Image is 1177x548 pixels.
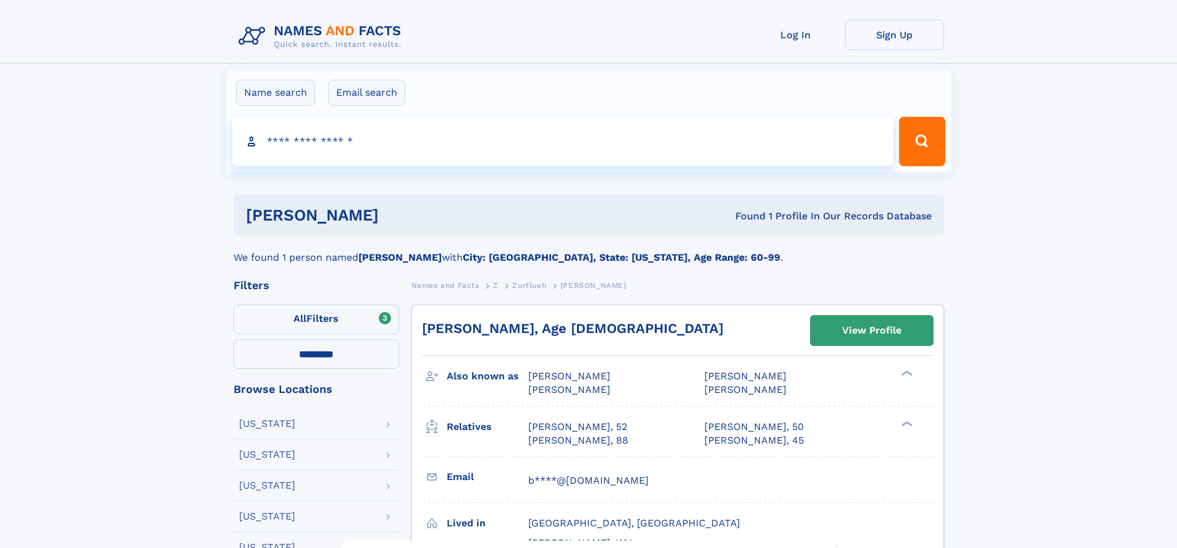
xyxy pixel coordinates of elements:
[234,20,411,53] img: Logo Names and Facts
[528,370,610,382] span: [PERSON_NAME]
[528,517,740,529] span: [GEOGRAPHIC_DATA], [GEOGRAPHIC_DATA]
[422,321,723,336] a: [PERSON_NAME], Age [DEMOGRAPHIC_DATA]
[239,512,295,521] div: [US_STATE]
[234,305,399,334] label: Filters
[358,251,442,263] b: [PERSON_NAME]
[898,419,913,428] div: ❯
[411,277,479,293] a: Names and Facts
[447,416,528,437] h3: Relatives
[845,20,944,50] a: Sign Up
[704,434,804,447] a: [PERSON_NAME], 45
[493,281,499,290] span: Z
[704,384,787,395] span: [PERSON_NAME]
[746,20,845,50] a: Log In
[246,208,557,223] h1: [PERSON_NAME]
[528,420,627,434] a: [PERSON_NAME], 52
[447,466,528,487] h3: Email
[239,419,295,429] div: [US_STATE]
[842,316,901,345] div: View Profile
[234,384,399,395] div: Browse Locations
[899,117,945,166] button: Search Button
[512,281,546,290] span: Zurflueh
[560,281,626,290] span: [PERSON_NAME]
[493,277,499,293] a: Z
[704,370,787,382] span: [PERSON_NAME]
[898,369,913,377] div: ❯
[811,316,933,345] a: View Profile
[234,280,399,291] div: Filters
[236,80,315,106] label: Name search
[557,209,932,223] div: Found 1 Profile In Our Records Database
[239,481,295,491] div: [US_STATE]
[528,434,628,447] a: [PERSON_NAME], 88
[447,366,528,387] h3: Also known as
[512,277,546,293] a: Zurflueh
[704,420,804,434] a: [PERSON_NAME], 50
[232,117,894,166] input: search input
[463,251,780,263] b: City: [GEOGRAPHIC_DATA], State: [US_STATE], Age Range: 60-99
[447,513,528,534] h3: Lived in
[293,313,306,324] span: All
[239,450,295,460] div: [US_STATE]
[234,235,944,265] div: We found 1 person named with .
[328,80,405,106] label: Email search
[528,384,610,395] span: [PERSON_NAME]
